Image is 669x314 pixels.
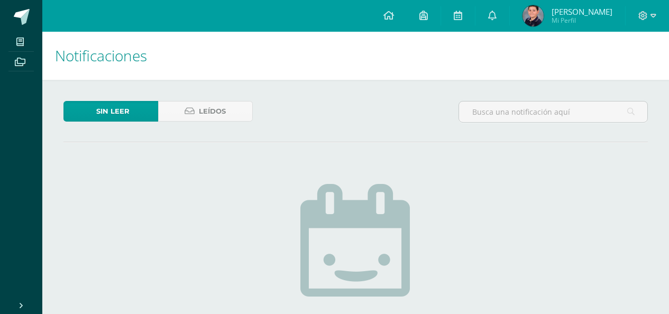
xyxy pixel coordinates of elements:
[158,101,253,122] a: Leídos
[552,16,612,25] span: Mi Perfil
[63,101,158,122] a: Sin leer
[96,101,130,121] span: Sin leer
[459,101,647,122] input: Busca una notificación aquí
[55,45,147,66] span: Notificaciones
[523,5,544,26] img: a2412bf76b1055ed2ca12dd74e191724.png
[552,6,612,17] span: [PERSON_NAME]
[199,101,226,121] span: Leídos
